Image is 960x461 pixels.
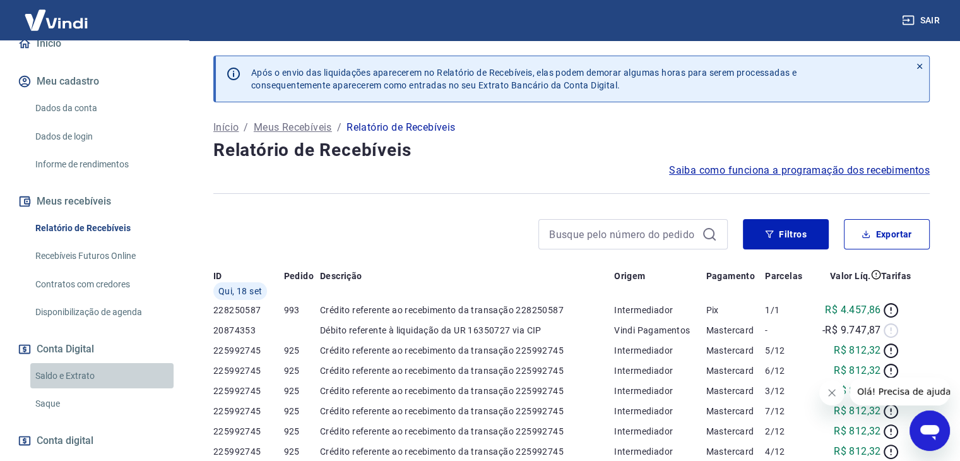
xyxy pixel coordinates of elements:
a: Meus Recebíveis [254,120,332,135]
a: Relatório de Recebíveis [30,215,174,241]
p: 993 [284,304,320,316]
button: Conta Digital [15,335,174,363]
p: -R$ 9.747,87 [822,323,881,338]
p: 225992745 [213,425,284,438]
p: R$ 812,32 [834,444,881,459]
p: 4/12 [765,445,810,458]
p: 925 [284,344,320,357]
p: Mastercard [706,364,765,377]
p: 925 [284,385,320,397]
a: Início [15,30,174,57]
p: Crédito referente ao recebimento da transação 225992745 [320,364,614,377]
p: 3/12 [765,385,810,397]
p: Tarifas [881,270,911,282]
p: Intermediador [614,344,706,357]
a: Saiba como funciona a programação dos recebimentos [669,163,930,178]
p: 20874353 [213,324,284,337]
p: Crédito referente ao recebimento da transação 225992745 [320,385,614,397]
p: Débito referente à liquidação da UR 16350727 via CIP [320,324,614,337]
p: Valor Líq. [830,270,871,282]
iframe: Mensagem da empresa [850,378,950,405]
input: Busque pelo número do pedido [549,225,697,244]
p: Mastercard [706,344,765,357]
span: Conta digital [37,432,93,450]
p: 7/12 [765,405,810,417]
a: Recebíveis Futuros Online [30,243,174,269]
p: Vindi Pagamentos [614,324,706,337]
p: 225992745 [213,445,284,458]
p: Mastercard [706,385,765,397]
a: Dados da conta [30,95,174,121]
iframe: Botão para abrir a janela de mensagens [910,410,950,451]
p: Após o envio das liquidações aparecerem no Relatório de Recebíveis, elas podem demorar algumas ho... [251,66,797,92]
p: Crédito referente ao recebimento da transação 225992745 [320,344,614,357]
p: R$ 812,32 [834,343,881,358]
img: Vindi [15,1,97,39]
a: Contratos com credores [30,272,174,297]
p: Pedido [284,270,314,282]
p: 2/12 [765,425,810,438]
a: Disponibilização de agenda [30,299,174,325]
p: Crédito referente ao recebimento da transação 225992745 [320,405,614,417]
p: Intermediador [614,425,706,438]
p: R$ 812,32 [834,424,881,439]
p: R$ 4.457,86 [825,302,880,318]
span: Olá! Precisa de ajuda? [8,9,106,19]
p: Origem [614,270,645,282]
p: 5/12 [765,344,810,357]
a: Saque [30,391,174,417]
iframe: Fechar mensagem [819,380,844,405]
button: Meus recebíveis [15,188,174,215]
p: Intermediador [614,385,706,397]
p: Mastercard [706,405,765,417]
p: Mastercard [706,425,765,438]
button: Exportar [844,219,930,249]
p: 1/1 [765,304,810,316]
p: Pagamento [706,270,755,282]
p: Parcelas [765,270,802,282]
p: 225992745 [213,405,284,417]
p: 925 [284,445,320,458]
p: / [244,120,248,135]
p: Descrição [320,270,362,282]
p: Mastercard [706,445,765,458]
p: 925 [284,364,320,377]
p: 225992745 [213,364,284,377]
button: Sair [899,9,945,32]
p: 925 [284,425,320,438]
p: Crédito referente ao recebimento da transação 228250587 [320,304,614,316]
p: 6/12 [765,364,810,377]
p: Intermediador [614,364,706,377]
p: ID [213,270,222,282]
p: R$ 812,32 [834,404,881,419]
p: 225992745 [213,385,284,397]
p: 228250587 [213,304,284,316]
p: R$ 812,32 [834,363,881,378]
h4: Relatório de Recebíveis [213,138,930,163]
a: Dados de login [30,124,174,150]
p: Intermediador [614,405,706,417]
p: 925 [284,405,320,417]
p: Mastercard [706,324,765,337]
p: / [337,120,341,135]
a: Início [213,120,239,135]
span: Qui, 18 set [218,285,262,297]
a: Saldo e Extrato [30,363,174,389]
button: Filtros [743,219,829,249]
p: - [765,324,810,337]
a: Conta digital [15,427,174,455]
p: 225992745 [213,344,284,357]
p: Crédito referente ao recebimento da transação 225992745 [320,445,614,458]
a: Informe de rendimentos [30,152,174,177]
p: Crédito referente ao recebimento da transação 225992745 [320,425,614,438]
p: Intermediador [614,445,706,458]
p: Pix [706,304,765,316]
button: Meu cadastro [15,68,174,95]
p: Relatório de Recebíveis [347,120,455,135]
p: Intermediador [614,304,706,316]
